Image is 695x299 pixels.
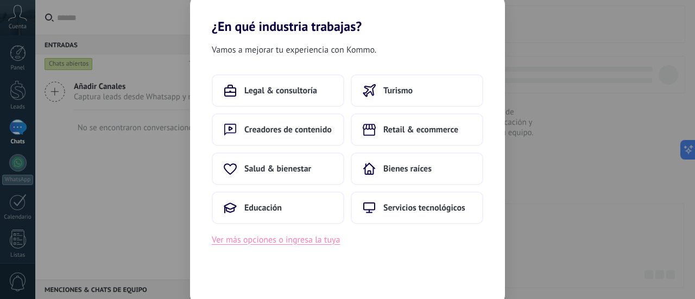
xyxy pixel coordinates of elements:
button: Salud & bienestar [212,152,344,185]
button: Creadores de contenido [212,113,344,146]
button: Turismo [351,74,483,107]
button: Retail & ecommerce [351,113,483,146]
button: Ver más opciones o ingresa la tuya [212,233,340,247]
span: Bienes raíces [383,163,432,174]
span: Turismo [383,85,413,96]
button: Servicios tecnológicos [351,192,483,224]
span: Educación [244,202,282,213]
button: Bienes raíces [351,152,483,185]
span: Legal & consultoría [244,85,317,96]
span: Creadores de contenido [244,124,332,135]
button: Educación [212,192,344,224]
span: Salud & bienestar [244,163,311,174]
span: Vamos a mejorar tu experiencia con Kommo. [212,43,376,57]
button: Legal & consultoría [212,74,344,107]
span: Retail & ecommerce [383,124,458,135]
span: Servicios tecnológicos [383,202,465,213]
